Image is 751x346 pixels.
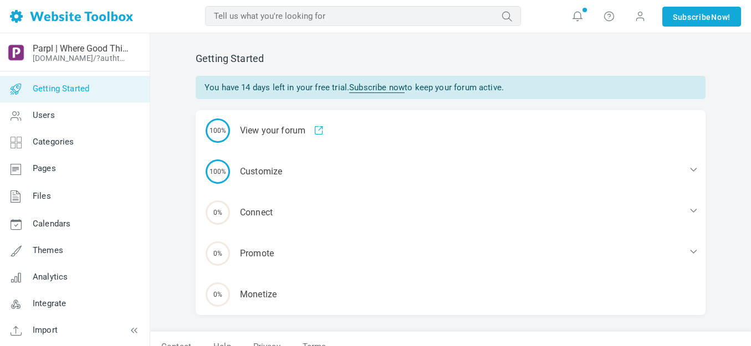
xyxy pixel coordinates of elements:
[33,54,129,63] a: [DOMAIN_NAME]/?authtoken=29beb2becf70dfa7128a8d7eec14c6fd&rememberMe=1
[349,82,405,93] a: Subscribe now
[206,241,230,266] span: 0%
[7,44,25,61] img: output-onlinepngtools%20-%202025-05-26T183955.010.png
[33,219,70,229] span: Calendars
[196,192,706,233] div: Connect
[711,11,730,23] span: Now!
[206,159,230,184] span: 100%
[206,200,230,225] span: 0%
[196,76,706,99] div: You have 14 days left in your free trial. to keep your forum active.
[33,84,89,94] span: Getting Started
[33,245,63,255] span: Themes
[196,110,706,151] a: 100% View your forum
[33,298,66,308] span: Integrate
[33,43,129,54] a: Parpl | Where Good Things Happen
[33,110,55,120] span: Users
[196,53,706,65] h2: Getting Started
[205,6,521,26] input: Tell us what you're looking for
[33,325,58,335] span: Import
[33,163,56,173] span: Pages
[206,118,230,143] span: 100%
[33,191,51,201] span: Files
[662,7,741,27] a: SubscribeNow!
[196,233,706,274] div: Promote
[196,274,706,315] div: Monetize
[206,282,230,307] span: 0%
[33,137,74,147] span: Categories
[196,274,706,315] a: 0% Monetize
[196,151,706,192] div: Customize
[33,272,68,282] span: Analytics
[196,110,706,151] div: View your forum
